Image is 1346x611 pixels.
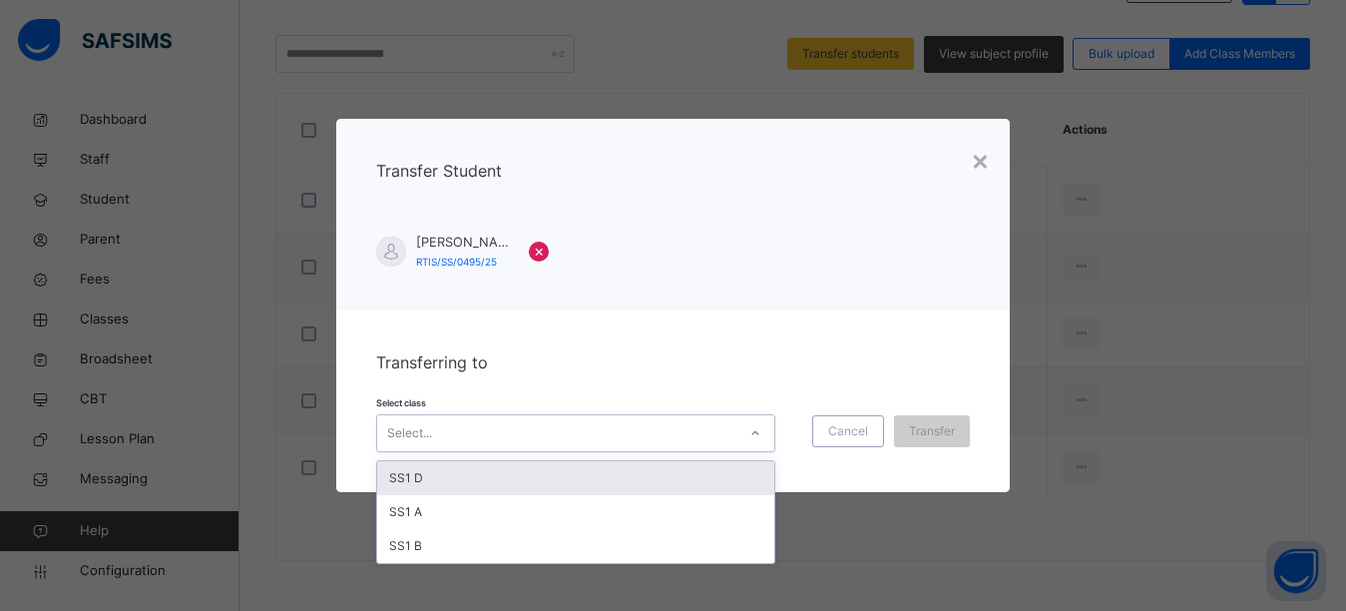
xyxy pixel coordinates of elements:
div: SS1 D [377,461,774,495]
div: SS1 B [377,529,774,563]
span: Cancel [828,422,868,440]
span: Select class [376,397,426,408]
div: × [971,139,990,181]
div: SS1 A [377,495,774,529]
span: Transfer [909,422,955,440]
span: × [534,239,545,263]
span: Transferring to [376,352,488,372]
div: Select... [387,414,432,452]
span: [PERSON_NAME] [416,233,509,252]
span: Transfer Student [376,161,502,181]
span: RTIS/SS/0495/25 [416,256,497,268]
